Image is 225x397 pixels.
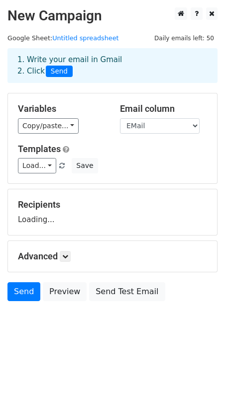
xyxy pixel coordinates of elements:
[18,144,61,154] a: Templates
[151,34,218,42] a: Daily emails left: 50
[7,282,40,301] a: Send
[72,158,98,173] button: Save
[18,103,105,114] h5: Variables
[151,33,218,44] span: Daily emails left: 50
[18,251,207,262] h5: Advanced
[7,7,218,24] h2: New Campaign
[18,199,207,210] h5: Recipients
[46,66,73,78] span: Send
[18,118,79,134] a: Copy/paste...
[120,103,207,114] h5: Email column
[10,54,215,77] div: 1. Write your email in Gmail 2. Click
[18,199,207,225] div: Loading...
[89,282,165,301] a: Send Test Email
[18,158,56,173] a: Load...
[43,282,87,301] a: Preview
[7,34,119,42] small: Google Sheet:
[52,34,118,42] a: Untitled spreadsheet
